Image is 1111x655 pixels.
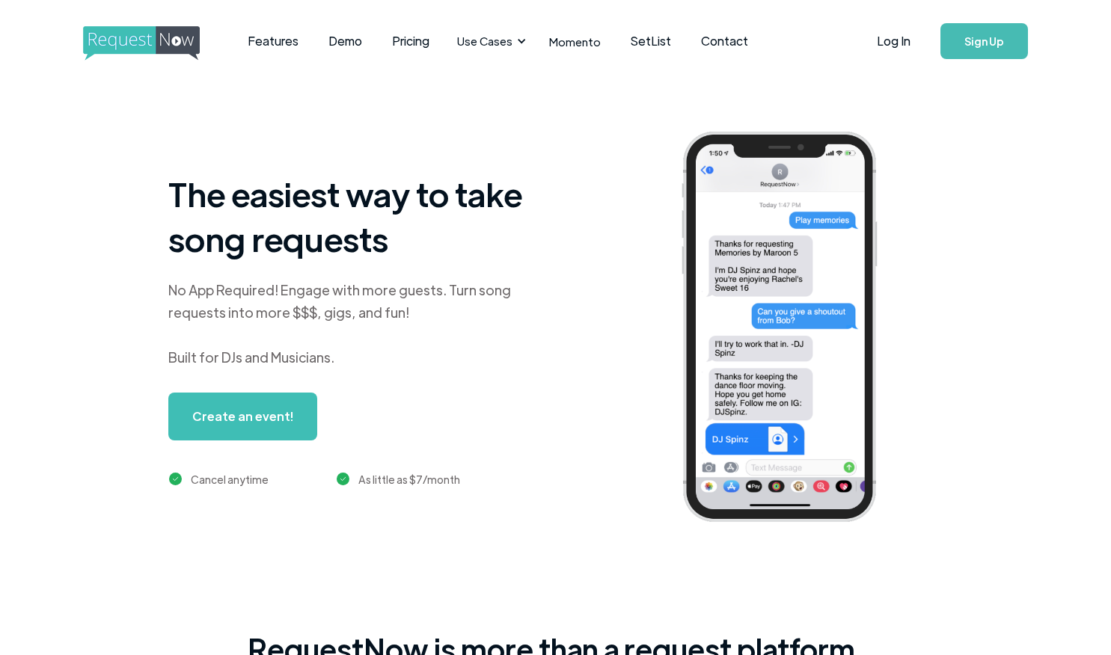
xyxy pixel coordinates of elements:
[169,473,182,485] img: green checkmark
[534,19,616,64] a: Momento
[358,470,460,488] div: As little as $7/month
[664,121,917,538] img: iphone screenshot
[168,171,542,261] h1: The easiest way to take song requests
[191,470,269,488] div: Cancel anytime
[862,15,925,67] a: Log In
[313,18,377,64] a: Demo
[940,23,1028,59] a: Sign Up
[83,26,227,61] img: requestnow logo
[457,33,512,49] div: Use Cases
[616,18,686,64] a: SetList
[83,26,195,56] a: home
[337,473,349,485] img: green checkmark
[168,393,317,440] a: Create an event!
[233,18,313,64] a: Features
[168,279,542,369] div: No App Required! Engage with more guests. Turn song requests into more $$$, gigs, and fun! Built ...
[377,18,444,64] a: Pricing
[686,18,763,64] a: Contact
[448,18,530,64] div: Use Cases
